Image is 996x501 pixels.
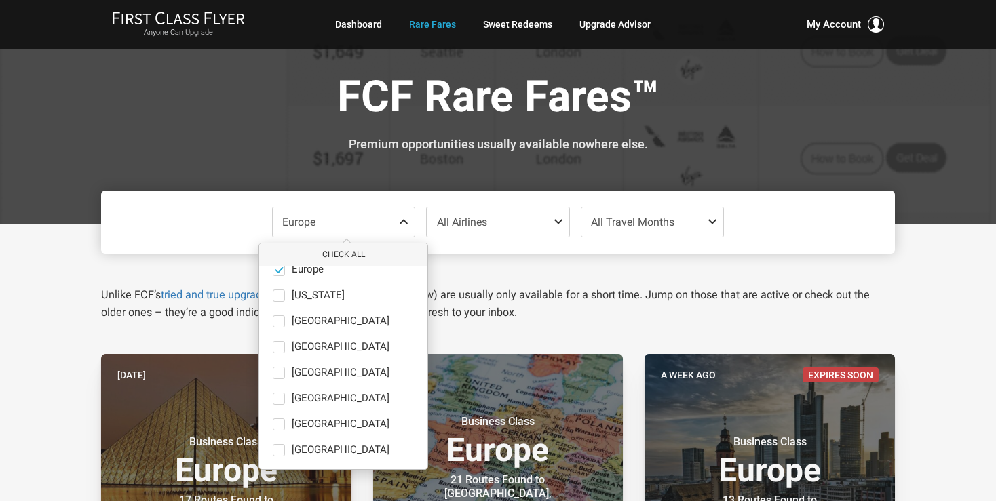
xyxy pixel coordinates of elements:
[292,418,389,430] span: [GEOGRAPHIC_DATA]
[591,216,674,228] span: All Travel Months
[409,12,456,37] a: Rare Fares
[292,315,389,327] span: [GEOGRAPHIC_DATA]
[803,367,879,382] span: Expires Soon
[807,16,861,33] span: My Account
[112,28,245,37] small: Anyone Can Upgrade
[111,73,885,125] h1: FCF Rare Fares™
[282,216,315,228] span: Europe
[292,341,389,353] span: [GEOGRAPHIC_DATA]
[101,286,895,321] p: Unlike FCF’s , our Daily Alerts (below) are usually only available for a short time. Jump on thos...
[117,435,335,487] h3: Europe
[335,12,382,37] a: Dashboard
[483,12,552,37] a: Sweet Redeems
[413,415,583,428] small: Business Class
[807,16,884,33] button: My Account
[111,138,885,151] h3: Premium opportunities usually available nowhere else.
[112,11,245,25] img: First Class Flyer
[661,435,879,487] h3: Europe
[292,367,389,379] span: [GEOGRAPHIC_DATA]
[259,243,427,266] button: Check All
[292,444,389,456] span: [GEOGRAPHIC_DATA]
[161,288,319,301] a: tried and true upgrade strategies
[292,393,389,405] span: [GEOGRAPHIC_DATA]
[141,435,311,449] small: Business Class
[389,415,607,466] h3: Europe
[292,264,324,276] span: Europe
[661,367,716,382] time: A week ago
[685,435,855,449] small: Business Class
[437,216,487,228] span: All Airlines
[579,12,651,37] a: Upgrade Advisor
[112,11,245,38] a: First Class FlyerAnyone Can Upgrade
[292,289,345,302] span: [US_STATE]
[117,367,146,382] time: [DATE]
